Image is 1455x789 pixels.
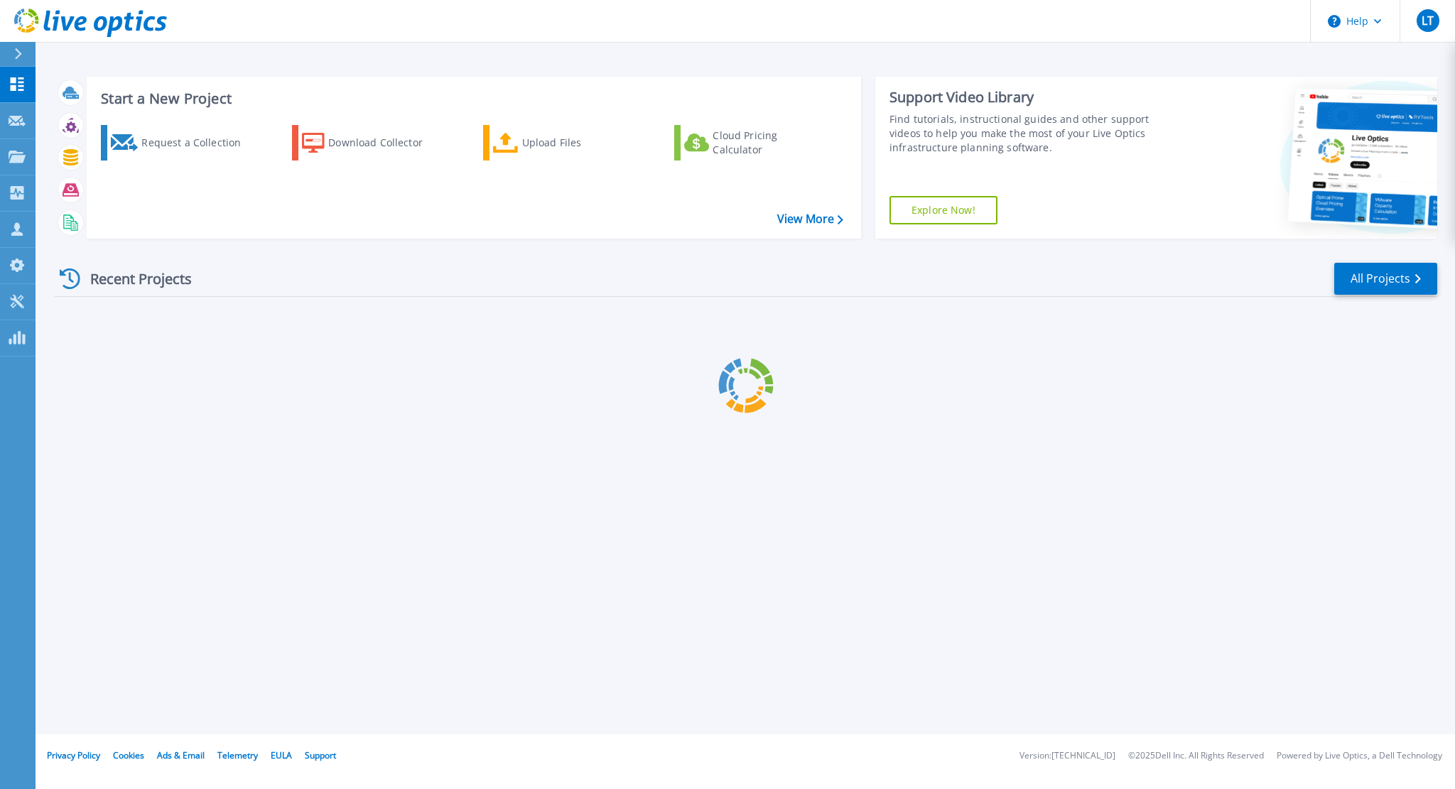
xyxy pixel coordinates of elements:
[328,129,442,157] div: Download Collector
[713,129,826,157] div: Cloud Pricing Calculator
[674,125,833,160] a: Cloud Pricing Calculator
[483,125,642,160] a: Upload Files
[217,749,258,761] a: Telemetry
[101,91,843,107] h3: Start a New Project
[1422,15,1434,26] span: LT
[141,129,255,157] div: Request a Collection
[271,749,292,761] a: EULA
[889,88,1177,107] div: Support Video Library
[889,196,997,224] a: Explore Now!
[55,261,211,296] div: Recent Projects
[101,125,259,160] a: Request a Collection
[1019,751,1115,761] li: Version: [TECHNICAL_ID]
[1277,751,1442,761] li: Powered by Live Optics, a Dell Technology
[113,749,144,761] a: Cookies
[777,212,843,226] a: View More
[889,112,1177,155] div: Find tutorials, instructional guides and other support videos to help you make the most of your L...
[47,749,100,761] a: Privacy Policy
[292,125,450,160] a: Download Collector
[157,749,205,761] a: Ads & Email
[305,749,336,761] a: Support
[522,129,636,157] div: Upload Files
[1334,263,1437,295] a: All Projects
[1128,751,1264,761] li: © 2025 Dell Inc. All Rights Reserved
